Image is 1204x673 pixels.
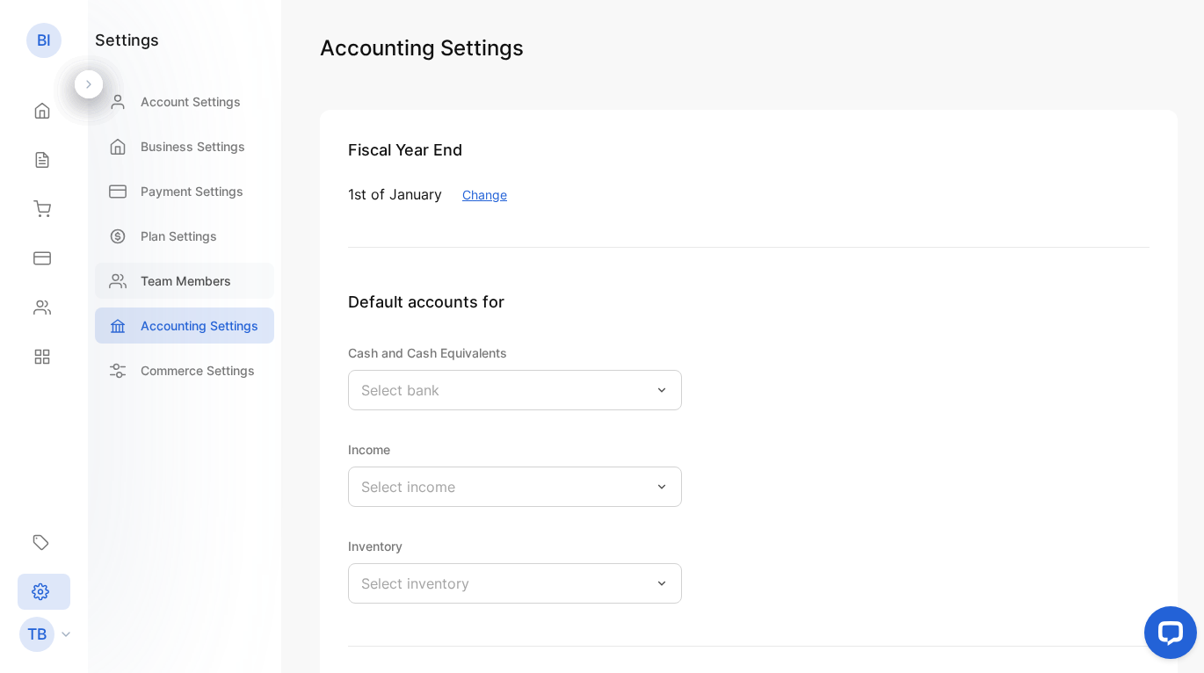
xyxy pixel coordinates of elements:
p: Commerce Settings [141,361,255,380]
p: TB [27,623,47,646]
iframe: LiveChat chat widget [1130,599,1204,673]
a: Team Members [95,263,274,299]
a: Commerce Settings [95,352,274,388]
p: Fiscal Year End [348,138,1150,162]
label: Inventory [348,539,403,554]
p: Account Settings [141,92,241,111]
p: BI [37,29,51,52]
a: Payment Settings [95,173,274,209]
p: Select inventory [361,573,469,594]
p: Plan Settings [141,227,217,245]
p: Team Members [141,271,231,290]
p: Default accounts for [348,290,1150,314]
a: Accounting Settings [95,308,274,344]
a: Account Settings [95,83,274,119]
label: Income [348,442,390,457]
p: Payment Settings [141,182,243,200]
p: Accounting Settings [141,316,258,335]
h1: settings [95,28,159,52]
p: Business Settings [141,137,245,156]
p: Select bank [361,380,439,401]
h1: Accounting Settings [320,33,1178,64]
p: 1st of January [348,184,442,205]
p: Select income [361,476,455,497]
label: Cash and Cash Equivalents [348,345,507,360]
a: Business Settings [95,128,274,164]
a: Plan Settings [95,218,274,254]
button: Change [462,185,507,204]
